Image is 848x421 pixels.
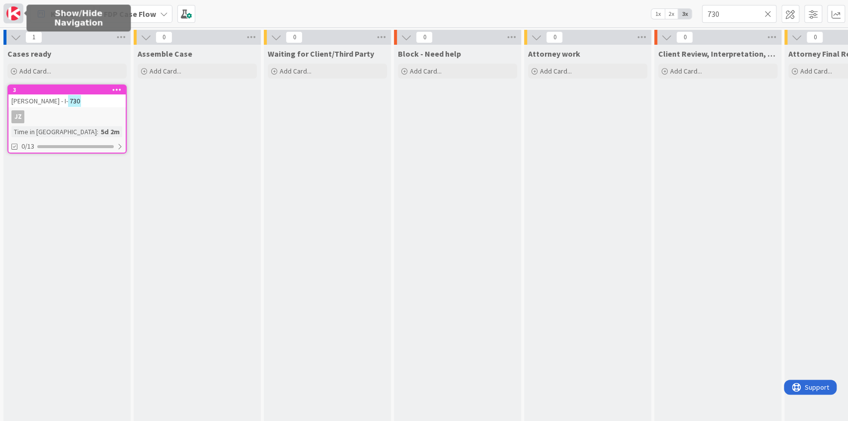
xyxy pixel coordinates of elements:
div: 3 [8,85,126,94]
span: 2x [665,9,678,19]
span: 0 [155,31,172,43]
span: Add Card... [150,67,181,76]
span: Add Card... [19,67,51,76]
span: Block - Need help [398,49,461,59]
span: : [97,126,98,137]
span: [PERSON_NAME] - I- [11,96,68,105]
span: Add Card... [800,67,832,76]
input: Quick Filter... [702,5,776,23]
span: 0 [546,31,563,43]
img: Visit kanbanzone.com [6,6,20,20]
span: Add Card... [670,67,702,76]
div: JZ [8,110,126,123]
span: Cases ready [7,49,51,59]
span: Client Review, Interpretation, Signature [658,49,777,59]
span: Waiting for Client/Third Party [268,49,374,59]
span: 1 [25,31,42,43]
h5: Show/Hide Navigation [30,8,127,27]
span: 0 [806,31,823,43]
div: 5d 2m [98,126,122,137]
mark: 730 [68,95,81,106]
span: 1x [651,9,665,19]
div: 3 [13,86,126,93]
span: Add Card... [540,67,572,76]
span: Assemble Case [138,49,192,59]
span: Attorney work [528,49,580,59]
div: JZ [11,110,24,123]
span: Add Card... [410,67,442,76]
span: 0 [676,31,693,43]
div: 3[PERSON_NAME] - I-730 [8,85,126,107]
span: 3x [678,9,692,19]
span: Add Card... [280,67,311,76]
span: 0 [286,31,303,43]
div: Time in [GEOGRAPHIC_DATA] [11,126,97,137]
span: Support [21,1,45,13]
span: 0 [416,31,433,43]
span: 0/13 [21,141,34,152]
